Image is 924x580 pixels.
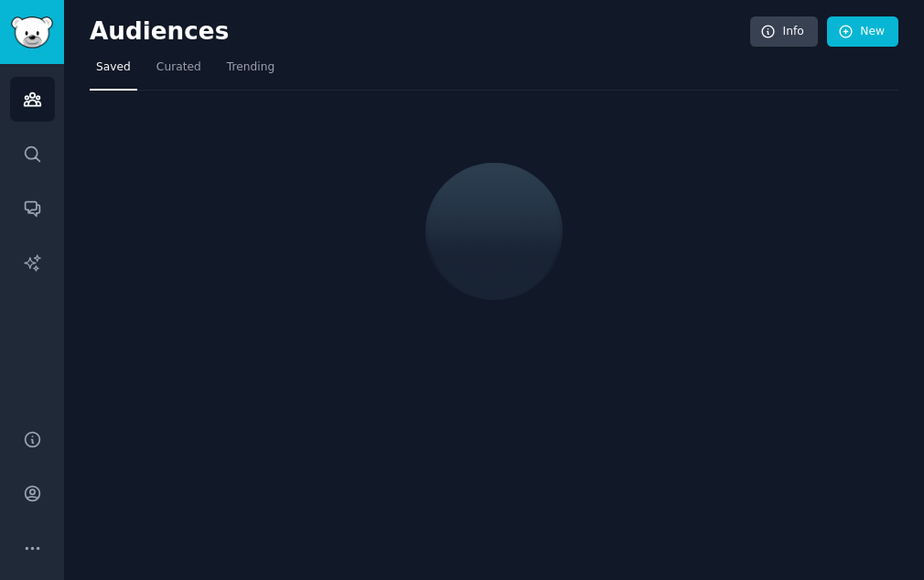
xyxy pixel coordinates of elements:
a: New [827,16,898,48]
span: Curated [156,59,201,76]
span: Saved [96,59,131,76]
a: Info [750,16,818,48]
span: Trending [227,59,274,76]
a: Trending [220,53,281,91]
a: Curated [150,53,208,91]
a: Saved [90,53,137,91]
h2: Audiences [90,17,750,47]
img: GummySearch logo [11,16,53,48]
